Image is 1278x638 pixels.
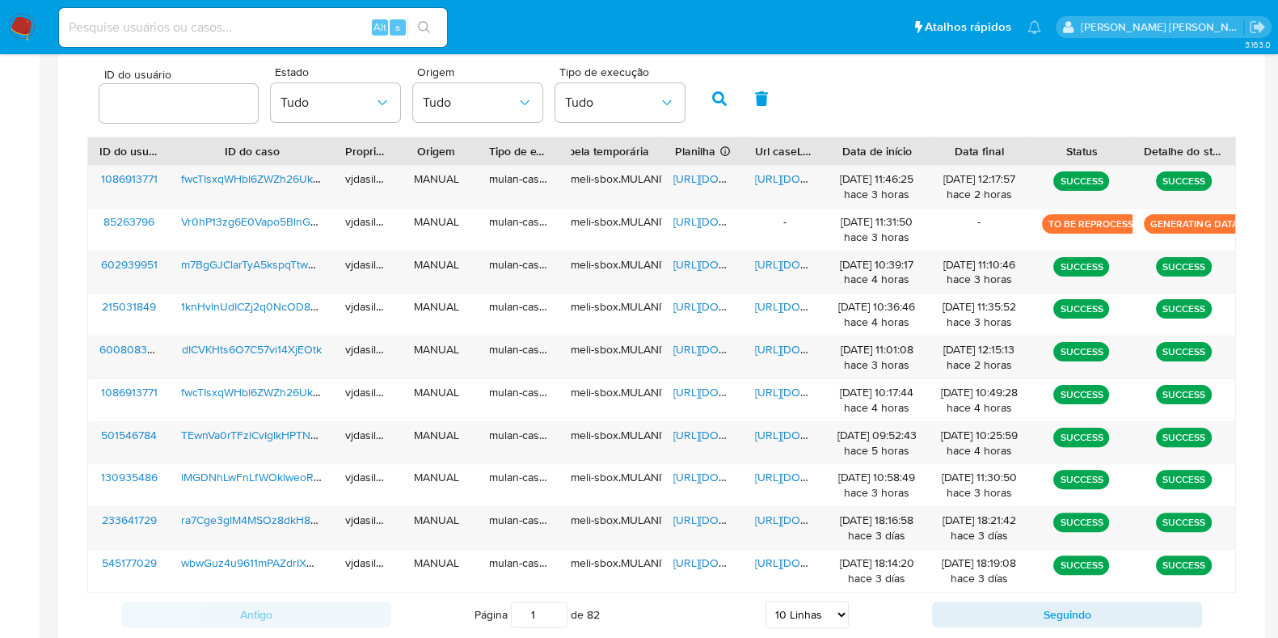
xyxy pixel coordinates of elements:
span: s [395,19,400,35]
input: Pesquise usuários ou casos... [59,17,447,38]
span: Atalhos rápidos [925,19,1011,36]
a: Notificações [1027,20,1041,34]
p: viviane.jdasilva@mercadopago.com.br [1081,19,1244,35]
span: Alt [373,19,386,35]
a: Sair [1249,19,1266,36]
button: search-icon [407,16,441,39]
span: 3.163.0 [1244,38,1270,51]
